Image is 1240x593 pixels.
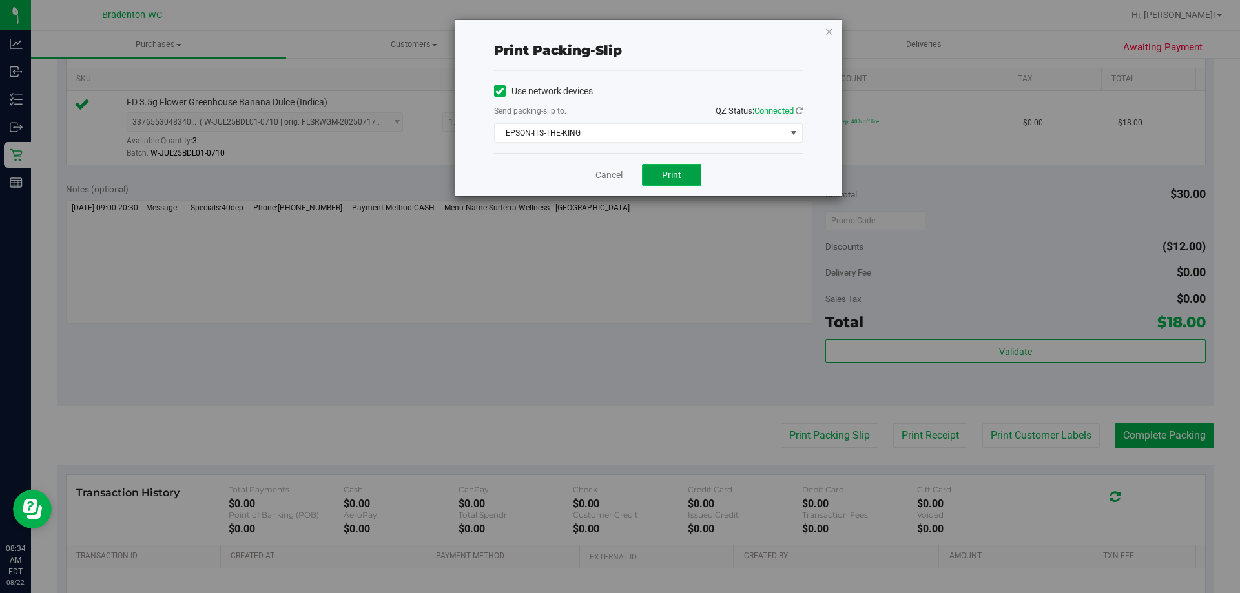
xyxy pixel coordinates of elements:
[495,124,786,142] span: EPSON-ITS-THE-KING
[662,170,681,180] span: Print
[13,490,52,528] iframe: Resource center
[642,164,701,186] button: Print
[754,106,794,116] span: Connected
[595,168,623,182] a: Cancel
[494,85,593,98] label: Use network devices
[494,105,566,117] label: Send packing-slip to:
[716,106,803,116] span: QZ Status:
[785,124,801,142] span: select
[494,43,622,58] span: Print packing-slip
